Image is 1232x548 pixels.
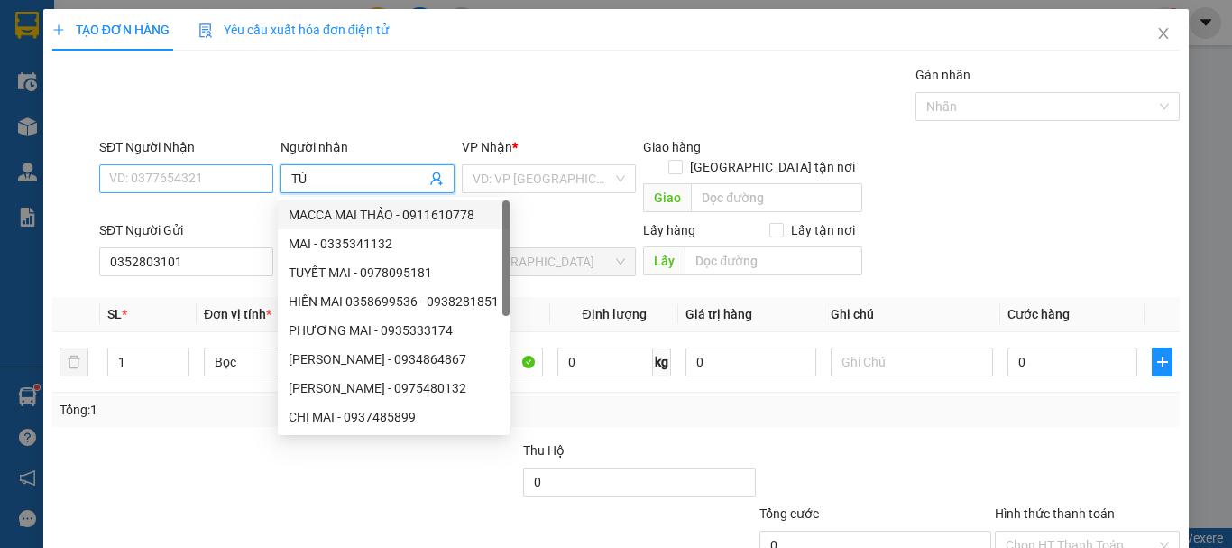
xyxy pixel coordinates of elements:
[278,345,510,374] div: MAI ĐỨC THỌ - 0934864867
[759,506,819,521] span: Tổng cước
[1152,348,1172,376] button: plus
[289,292,499,311] div: HIỀN MAI 0358699536 - 0938281851
[653,348,671,376] span: kg
[99,137,273,157] div: SĐT Người Nhận
[215,348,355,376] span: Bọc
[124,77,240,136] li: VP [GEOGRAPHIC_DATA]
[643,183,691,212] span: Giao
[685,307,752,321] span: Giá trị hàng
[1007,307,1070,321] span: Cước hàng
[278,374,510,403] div: MAI TRINH - 0975480132
[582,307,646,321] span: Định lượng
[685,348,815,376] input: 0
[1156,26,1171,41] span: close
[289,349,499,369] div: [PERSON_NAME] - 0934864867
[52,23,170,37] span: TẠO ĐƠN HÀNG
[523,443,565,458] span: Thu Hộ
[915,68,970,82] label: Gán nhãn
[204,307,271,321] span: Đơn vị tính
[289,234,499,254] div: MAI - 0335341132
[691,183,862,212] input: Dọc đường
[473,248,625,275] span: Đà Lạt
[278,200,510,229] div: MACCA MAI THẢO - 0911610778
[278,403,510,432] div: CHỊ MAI - 0937485899
[9,77,124,136] li: VP [GEOGRAPHIC_DATA]
[462,220,636,240] div: VP gửi
[1153,355,1172,369] span: plus
[60,400,477,420] div: Tổng: 1
[643,223,695,237] span: Lấy hàng
[289,378,499,398] div: [PERSON_NAME] - 0975480132
[60,348,88,376] button: delete
[198,23,389,37] span: Yêu cầu xuất hóa đơn điện tử
[685,246,862,275] input: Dọc đường
[1138,9,1189,60] button: Close
[289,263,499,283] div: TUYẾT MAI - 0978095181
[52,23,65,36] span: plus
[278,229,510,258] div: MAI - 0335341132
[289,205,499,225] div: MACCA MAI THẢO - 0911610778
[278,287,510,316] div: HIỀN MAI 0358699536 - 0938281851
[280,137,455,157] div: Người nhận
[643,246,685,275] span: Lấy
[683,157,862,177] span: [GEOGRAPHIC_DATA] tận nơi
[823,297,1000,332] th: Ghi chú
[198,23,213,38] img: icon
[429,172,444,186] span: user-add
[278,316,510,345] div: PHƯƠNG MAI - 0935333174
[643,140,701,154] span: Giao hàng
[99,220,273,240] div: SĐT Người Gửi
[289,320,499,340] div: PHƯƠNG MAI - 0935333174
[784,220,862,240] span: Lấy tận nơi
[289,407,499,427] div: CHỊ MAI - 0937485899
[278,258,510,287] div: TUYẾT MAI - 0978095181
[107,307,122,321] span: SL
[9,9,262,43] li: Thanh Thuỷ
[831,348,993,376] input: Ghi Chú
[462,140,512,154] span: VP Nhận
[995,506,1115,521] label: Hình thức thanh toán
